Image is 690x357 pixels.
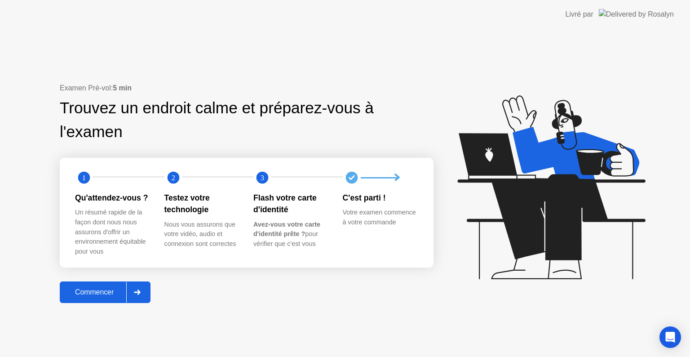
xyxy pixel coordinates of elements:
[164,220,239,249] div: Nous vous assurons que votre vidéo, audio et connexion sont correctes
[261,174,264,182] text: 3
[60,96,376,144] div: Trouvez un endroit calme et préparez-vous à l'examen
[82,174,86,182] text: 1
[113,84,132,92] b: 5 min
[343,192,418,204] div: C'est parti !
[60,83,433,94] div: Examen Pré-vol:
[253,192,328,216] div: Flash votre carte d'identité
[75,192,150,204] div: Qu'attendez-vous ?
[60,281,150,303] button: Commencer
[343,208,418,227] div: Votre examen commence à votre commande
[62,288,126,296] div: Commencer
[599,9,674,19] img: Delivered by Rosalyn
[253,220,328,249] div: pour vérifier que c'est vous
[253,221,320,238] b: Avez-vous votre carte d'identité prête ?
[164,192,239,216] div: Testez votre technologie
[171,174,175,182] text: 2
[566,9,593,20] div: Livré par
[75,208,150,256] div: Un résumé rapide de la façon dont nous nous assurons d'offrir un environnement équitable pour vous
[659,326,681,348] div: Open Intercom Messenger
